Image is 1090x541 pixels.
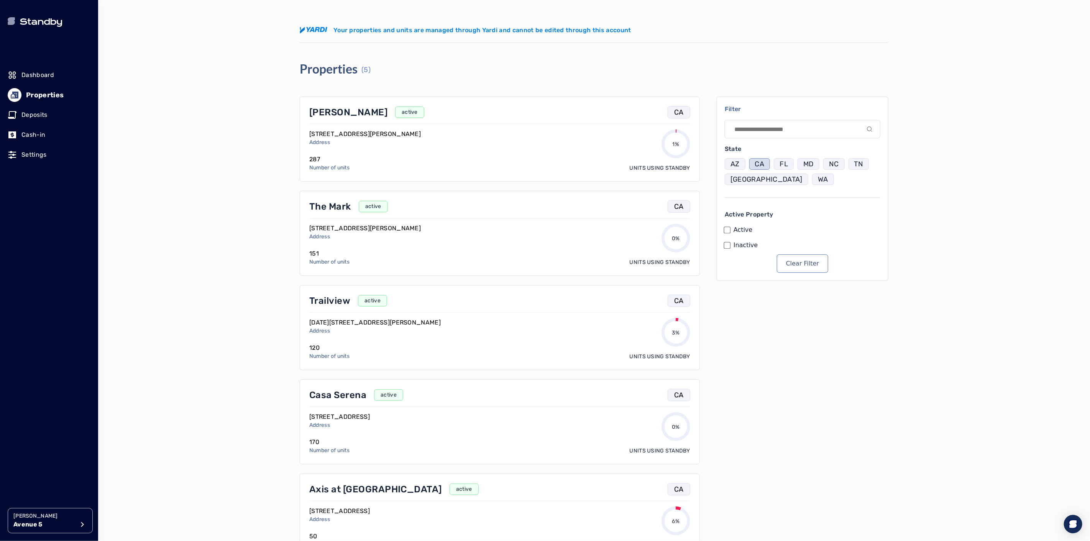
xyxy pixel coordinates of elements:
[630,447,690,455] p: Units using Standby
[798,158,819,170] button: MD
[8,508,93,533] button: [PERSON_NAME]Avenue 5
[21,70,54,80] p: Dashboard
[673,141,680,148] p: 1%
[309,352,350,360] p: Number of units
[309,139,421,146] p: Address
[812,174,834,185] button: WA
[300,27,327,34] img: yardi
[309,421,370,429] p: Address
[674,107,684,118] p: CA
[725,144,880,154] p: State
[672,235,680,243] p: 0%
[456,485,472,493] p: active
[309,483,442,495] p: Axis at [GEOGRAPHIC_DATA]
[854,159,863,169] p: TN
[309,516,370,523] p: Address
[309,130,421,139] p: [STREET_ADDRESS][PERSON_NAME]
[26,90,64,100] p: Properties
[309,106,690,118] a: [PERSON_NAME]activeCA
[730,159,740,169] p: AZ
[849,158,869,170] button: TN
[309,532,350,541] p: 50
[672,329,680,337] p: 3%
[803,159,814,169] p: MD
[309,224,421,233] p: [STREET_ADDRESS][PERSON_NAME]
[8,87,90,103] a: Properties
[21,110,48,120] p: Deposits
[630,353,690,361] p: Units using Standby
[725,174,808,185] button: [GEOGRAPHIC_DATA]
[725,105,880,114] p: Filter
[674,484,684,495] p: CA
[402,108,418,116] p: active
[361,64,371,75] p: (5)
[309,327,441,335] p: Address
[674,201,684,212] p: CA
[309,412,370,421] p: [STREET_ADDRESS]
[630,259,690,266] p: Units using Standby
[725,158,745,170] button: AZ
[725,210,880,219] p: Active Property
[309,295,350,307] p: Trailview
[630,164,690,172] p: Units using Standby
[333,26,631,35] p: Your properties and units are managed through Yardi and cannot be edited through this account
[730,174,803,185] p: [GEOGRAPHIC_DATA]
[364,297,381,305] p: active
[818,174,828,185] p: WA
[309,106,387,118] p: [PERSON_NAME]
[309,295,690,307] a: TrailviewactiveCA
[365,203,381,210] p: active
[309,249,350,258] p: 151
[780,159,788,169] p: FL
[309,233,421,241] p: Address
[674,295,684,306] p: CA
[21,130,45,139] p: Cash-in
[309,483,690,495] a: Axis at [GEOGRAPHIC_DATA]activeCA
[8,107,90,123] a: Deposits
[300,61,358,77] h4: Properties
[309,343,350,352] p: 120
[8,126,90,143] a: Cash-in
[13,520,75,529] p: Avenue 5
[309,447,350,454] p: Number of units
[309,318,441,327] p: [DATE][STREET_ADDRESS][PERSON_NAME]
[309,258,350,266] p: Number of units
[755,159,765,169] p: CA
[829,159,839,169] p: NC
[774,158,794,170] button: FL
[381,391,397,399] p: active
[8,67,90,84] a: Dashboard
[1064,515,1082,533] div: Open Intercom Messenger
[8,146,90,163] a: Settings
[734,225,753,234] label: Active
[674,390,684,400] p: CA
[672,423,680,431] p: 0%
[309,200,351,213] p: The Mark
[309,389,690,401] a: Casa SerenaactiveCA
[309,200,690,213] a: The MarkactiveCA
[21,150,47,159] p: Settings
[309,164,350,172] p: Number of units
[13,512,75,520] p: [PERSON_NAME]
[309,155,350,164] p: 287
[823,158,845,170] button: NC
[734,241,758,250] label: Inactive
[309,438,350,447] p: 170
[309,389,366,401] p: Casa Serena
[309,507,370,516] p: [STREET_ADDRESS]
[749,158,770,170] button: CA
[672,518,680,525] p: 6%
[777,254,829,273] button: Clear Filter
